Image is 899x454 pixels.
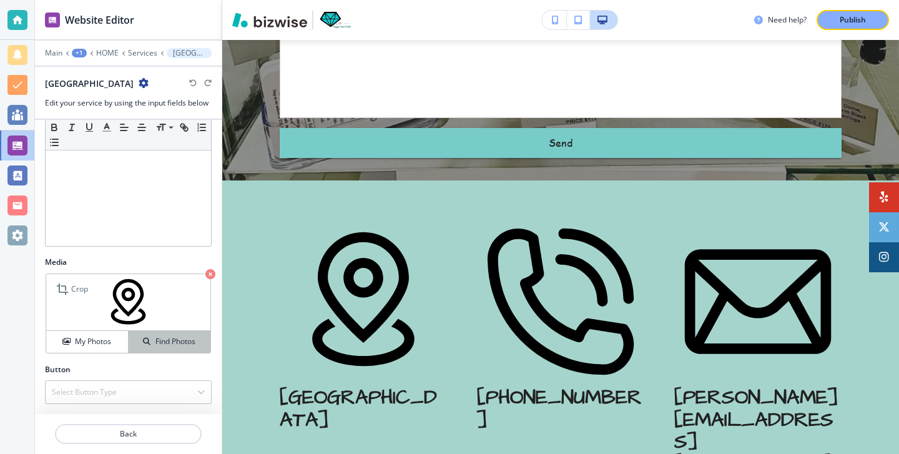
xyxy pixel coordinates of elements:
[45,257,212,268] h2: Media
[55,424,202,444] button: Back
[674,218,842,385] img: icon
[869,212,899,242] a: Social media link to twitter account
[51,279,93,299] div: Crop
[318,11,352,29] img: Your Logo
[869,182,899,212] a: Social media link to yelp account
[840,14,866,26] p: Publish
[817,10,889,30] button: Publish
[45,364,71,375] h2: Button
[46,331,129,353] button: My Photos
[45,273,212,354] div: CropMy PhotosFind Photos
[56,428,200,440] p: Back
[280,128,842,158] button: Send
[45,12,60,27] img: editor icon
[128,49,157,57] button: Services
[45,49,62,57] button: Main
[129,331,210,353] button: Find Photos
[72,49,87,57] button: +1
[52,387,117,398] h4: Select Button Type
[71,284,88,295] p: Crop
[869,242,899,272] a: Social media link to instagram account
[477,383,642,433] strong: [PHONE_NUMBER]
[280,218,447,385] img: icon
[96,49,119,57] button: HOME
[173,49,205,57] p: [GEOGRAPHIC_DATA]
[75,336,111,347] h4: My Photos
[45,77,134,90] h2: [GEOGRAPHIC_DATA]
[232,12,307,27] img: Bizwise Logo
[65,12,134,27] h2: Website Editor
[768,14,807,26] h3: Need help?
[155,336,195,347] h4: Find Photos
[167,48,212,58] button: [GEOGRAPHIC_DATA]
[280,387,447,430] p: [GEOGRAPHIC_DATA]
[45,97,212,109] h3: Edit your service by using the input fields below
[477,218,644,385] img: icon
